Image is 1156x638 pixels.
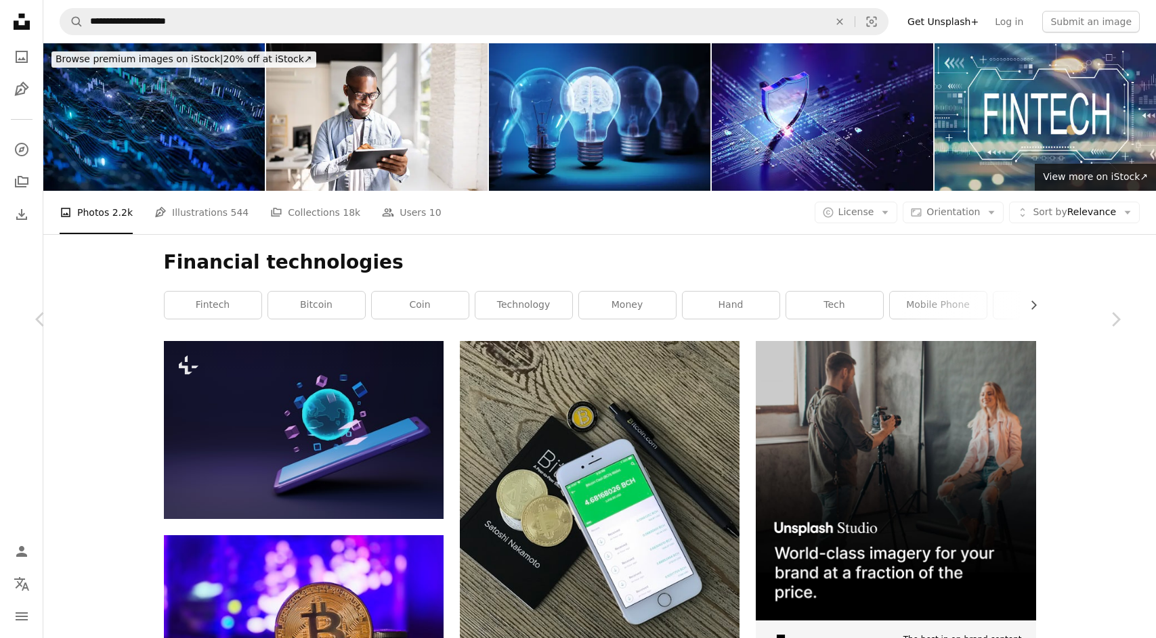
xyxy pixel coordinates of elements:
a: View more on iStock↗ [1035,164,1156,191]
a: Download History [8,201,35,228]
button: Language [8,570,35,597]
button: Sort byRelevance [1009,202,1140,223]
a: fintech [165,292,261,319]
a: Get Unsplash+ [899,11,987,32]
button: Orientation [903,202,1004,223]
a: Users 10 [382,191,442,234]
a: World metaverse on smartphone. limitless virtual reality technology for future digital devices. 3... [164,424,444,436]
button: Visual search [855,9,888,35]
a: hand [683,292,779,319]
span: Orientation [926,206,980,217]
span: 544 [231,205,249,220]
img: World metaverse on smartphone. limitless virtual reality technology for future digital devices. 3... [164,341,444,519]
span: Sort by [1033,206,1067,217]
a: Illustrations 544 [154,191,249,234]
form: Find visuals sitewide [60,8,889,35]
a: Browse premium images on iStock|20% off at iStock↗ [43,43,324,76]
a: technology [475,292,572,319]
span: 20% off at iStock ↗ [56,53,312,64]
span: View more on iStock ↗ [1043,171,1148,182]
a: coin [372,292,469,319]
img: Artificial Intelligence Domination - Light Bulb Brain Idea Concept [489,43,710,191]
a: Explore [8,136,35,163]
a: gold [993,292,1090,319]
h1: Financial technologies [164,250,1036,275]
span: Relevance [1033,206,1116,219]
a: tech [786,292,883,319]
a: Log in / Sign up [8,538,35,565]
img: Fintech concept with blurred city lights [935,43,1156,191]
button: Search Unsplash [60,9,83,35]
a: Log in [987,11,1031,32]
button: Submit an image [1042,11,1140,32]
span: Browse premium images on iStock | [56,53,223,64]
a: Photos [8,43,35,70]
span: License [838,206,874,217]
span: 18k [343,205,360,220]
span: 10 [429,205,442,220]
img: African businessman in black suit using digital tablet in busy market [266,43,488,191]
a: Illustrations [8,76,35,103]
a: Collections 18k [270,191,360,234]
a: bitcoin [268,292,365,319]
img: file-1715651741414-859baba4300dimage [756,341,1035,620]
img: Financial Data - Stock Market, Trading And Investments, Business And Economy [43,43,265,191]
button: License [815,202,898,223]
a: silver iPhone 6 beside two coins [460,521,740,533]
button: scroll list to the right [1021,292,1036,319]
a: Collections [8,168,35,196]
img: Protected Network - Security System Concept. Copy Space [712,43,933,191]
button: Clear [825,9,855,35]
a: a bit coin sitting on top of a pile of coins [164,622,444,634]
button: Menu [8,603,35,630]
a: Next [1075,254,1156,384]
a: money [579,292,676,319]
a: mobile phone [890,292,987,319]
